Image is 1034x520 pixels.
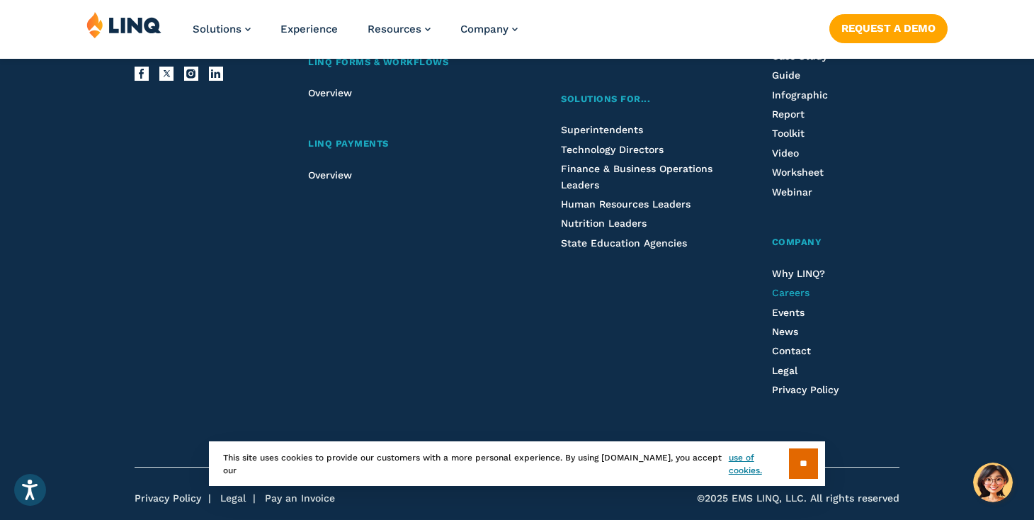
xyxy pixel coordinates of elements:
[308,87,352,98] a: Overview
[561,237,687,249] a: State Education Agencies
[561,144,664,155] a: Technology Directors
[561,217,647,229] a: Nutrition Leaders
[772,108,805,120] a: Report
[772,287,809,298] a: Careers
[772,384,839,395] a: Privacy Policy
[308,169,352,181] a: Overview
[772,89,828,101] a: Infographic
[135,67,149,81] a: Facebook
[772,326,798,337] a: News
[772,365,797,376] a: Legal
[772,237,822,247] span: Company
[209,67,223,81] a: LinkedIn
[193,23,242,35] span: Solutions
[829,11,948,43] nav: Button Navigation
[772,69,800,81] a: Guide
[86,11,161,38] img: LINQ | K‑12 Software
[184,67,198,81] a: Instagram
[460,23,518,35] a: Company
[308,137,504,152] a: LINQ Payments
[973,463,1013,502] button: Hello, have a question? Let’s chat.
[308,57,448,67] span: LINQ Forms & Workflows
[280,23,338,35] a: Experience
[193,23,251,35] a: Solutions
[772,307,805,318] a: Events
[308,55,504,70] a: LINQ Forms & Workflows
[772,147,799,159] a: Video
[561,163,712,190] a: Finance & Business Operations Leaders
[193,11,518,58] nav: Primary Navigation
[772,128,805,139] a: Toolkit
[772,345,811,356] a: Contact
[772,186,812,198] a: Webinar
[772,235,899,250] a: Company
[209,441,825,486] div: This site uses cookies to provide our customers with a more personal experience. By using [DOMAIN...
[772,166,824,178] a: Worksheet
[772,268,825,279] a: Why LINQ?
[772,50,827,62] a: Case Study
[561,198,691,210] a: Human Resources Leaders
[729,451,789,477] a: use of cookies.
[159,67,174,81] a: X
[460,23,509,35] span: Company
[368,23,431,35] a: Resources
[561,124,643,135] a: Superintendents
[308,138,389,149] span: LINQ Payments
[368,23,421,35] span: Resources
[829,14,948,43] a: Request a Demo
